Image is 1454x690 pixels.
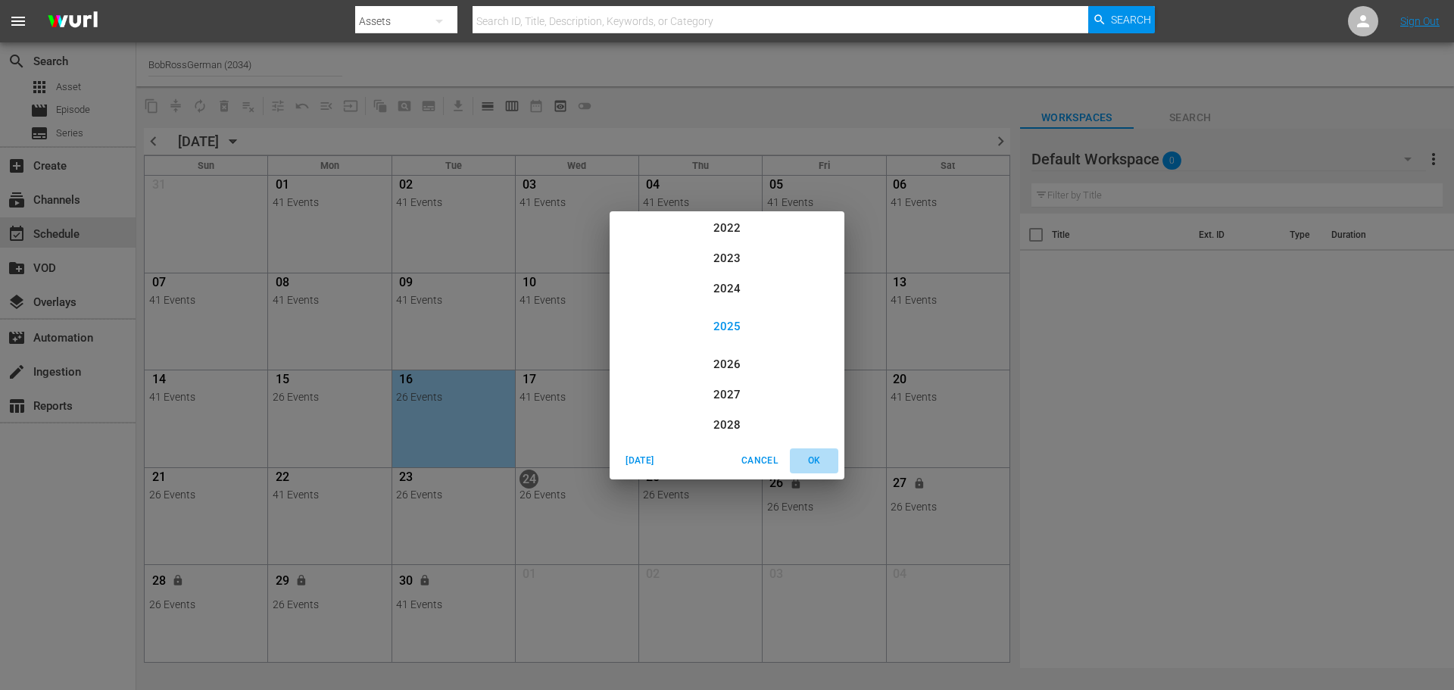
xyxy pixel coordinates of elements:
span: menu [9,12,27,30]
div: 2026 [610,349,844,379]
div: 2024 [610,273,844,304]
div: 2027 [610,379,844,410]
button: [DATE] [616,448,664,473]
button: OK [790,448,838,473]
span: [DATE] [622,453,658,469]
span: Search [1111,6,1151,33]
div: 2028 [610,410,844,440]
span: Cancel [741,453,778,469]
div: 2023 [610,243,844,273]
span: OK [796,453,832,469]
div: 2022 [610,213,844,243]
a: Sign Out [1400,15,1440,27]
button: Cancel [735,448,784,473]
div: 2025 [610,311,844,342]
img: ans4CAIJ8jUAAAAAAAAAAAAAAAAAAAAAAAAgQb4GAAAAAAAAAAAAAAAAAAAAAAAAJMjXAAAAAAAAAAAAAAAAAAAAAAAAgAT5G... [36,4,109,39]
